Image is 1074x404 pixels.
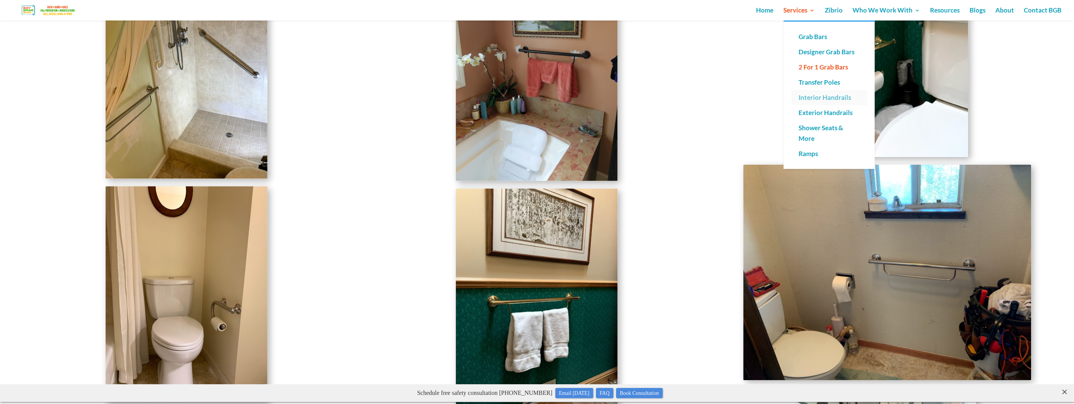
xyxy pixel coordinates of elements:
a: Contact BGB [1024,8,1062,21]
a: Shower Seats & More [791,120,867,146]
a: Email [DATE] [555,4,593,14]
a: FAQ [596,4,614,14]
a: Grab Bars [791,29,867,44]
a: Book Consultation [616,4,663,14]
a: 2 For 1 Grab Bars [791,60,867,75]
a: Who We Work With [853,8,921,21]
a: Designer Grab Bars [791,44,867,60]
a: Home [756,8,774,21]
close: × [1061,2,1069,9]
a: Services [784,8,815,21]
a: Ramps [791,146,867,161]
a: Exterior Handrails [791,105,867,120]
a: Blogs [970,8,986,21]
a: About [996,8,1014,21]
img: 2 FOR 1 GRAB BAR [743,165,1031,380]
img: Bay Grab Bar [13,3,85,17]
p: Schedule free safety consultation [PHONE_NUMBER] [18,3,1062,15]
a: Transfer Poles [791,75,867,90]
a: Resources [930,8,960,21]
a: Interior Handrails [791,90,867,105]
a: Zibrio [825,8,843,21]
img: 2 FOR 1 GRAB BAR [106,186,267,402]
